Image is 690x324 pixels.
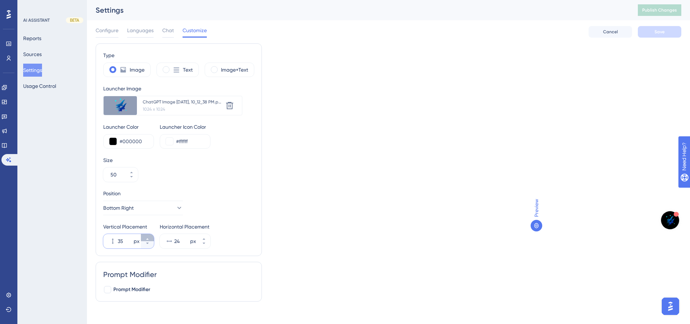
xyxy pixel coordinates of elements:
[141,241,154,248] button: px
[96,5,620,15] div: Settings
[23,32,41,45] button: Reports
[660,295,681,317] iframe: UserGuiding AI Assistant Launcher
[589,26,632,38] button: Cancel
[17,2,45,10] span: Need Help?
[130,65,145,74] label: Image
[221,65,248,74] label: Image+Text
[638,26,681,38] button: Save
[23,64,42,77] button: Settings
[638,4,681,16] button: Publish Changes
[134,237,139,246] div: px
[190,237,196,246] div: px
[160,222,210,231] div: Horizontal Placement
[103,123,154,131] div: Launcher Color
[103,156,254,165] div: Size
[113,285,150,294] span: Prompt Modifier
[103,201,183,215] button: Bottom Right
[143,106,223,112] div: 1024 x 1024
[183,65,193,74] label: Text
[127,26,154,35] span: Languages
[103,222,154,231] div: Vertical Placement
[66,17,83,23] div: BETA
[197,241,210,248] button: px
[23,80,56,93] button: Usage Control
[103,84,242,93] div: Launcher Image
[141,234,154,241] button: px
[162,26,174,35] span: Chat
[103,189,183,198] div: Position
[655,29,665,35] span: Save
[23,48,42,61] button: Sources
[532,199,541,217] span: Preview
[23,17,50,23] div: AI ASSISTANT
[160,123,210,131] div: Launcher Icon Color
[174,237,189,246] input: px
[96,26,118,35] span: Configure
[143,99,222,105] div: ChatGPT Image [DATE], 10_12_38 PM.png
[111,96,130,115] img: file-1760456961043.png
[197,234,210,241] button: px
[603,29,618,35] span: Cancel
[183,26,207,35] span: Customize
[103,51,254,60] div: Type
[103,204,134,212] span: Bottom Right
[118,237,132,246] input: px
[103,269,254,280] div: Prompt Modifier
[663,213,677,227] img: launcher-image-alternative-text
[661,211,679,229] button: Open AI Assistant Launcher
[642,7,677,13] span: Publish Changes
